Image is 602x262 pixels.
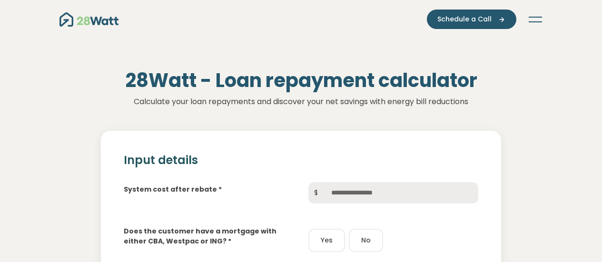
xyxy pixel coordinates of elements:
h1: 28Watt - Loan repayment calculator [59,69,543,92]
label: System cost after rebate * [124,184,222,194]
img: 28Watt [59,12,118,27]
nav: Main navigation [59,10,543,29]
label: Does the customer have a mortgage with either CBA, Westpac or ING? * [124,226,294,246]
button: Schedule a Call [427,10,516,29]
button: Toggle navigation [528,15,543,24]
span: $ [308,182,324,204]
h2: Input details [124,154,478,167]
button: Yes [308,229,345,252]
span: Schedule a Call [437,14,492,24]
p: Calculate your loan repayments and discover your net savings with energy bill reductions [59,96,543,108]
button: No [349,229,383,252]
